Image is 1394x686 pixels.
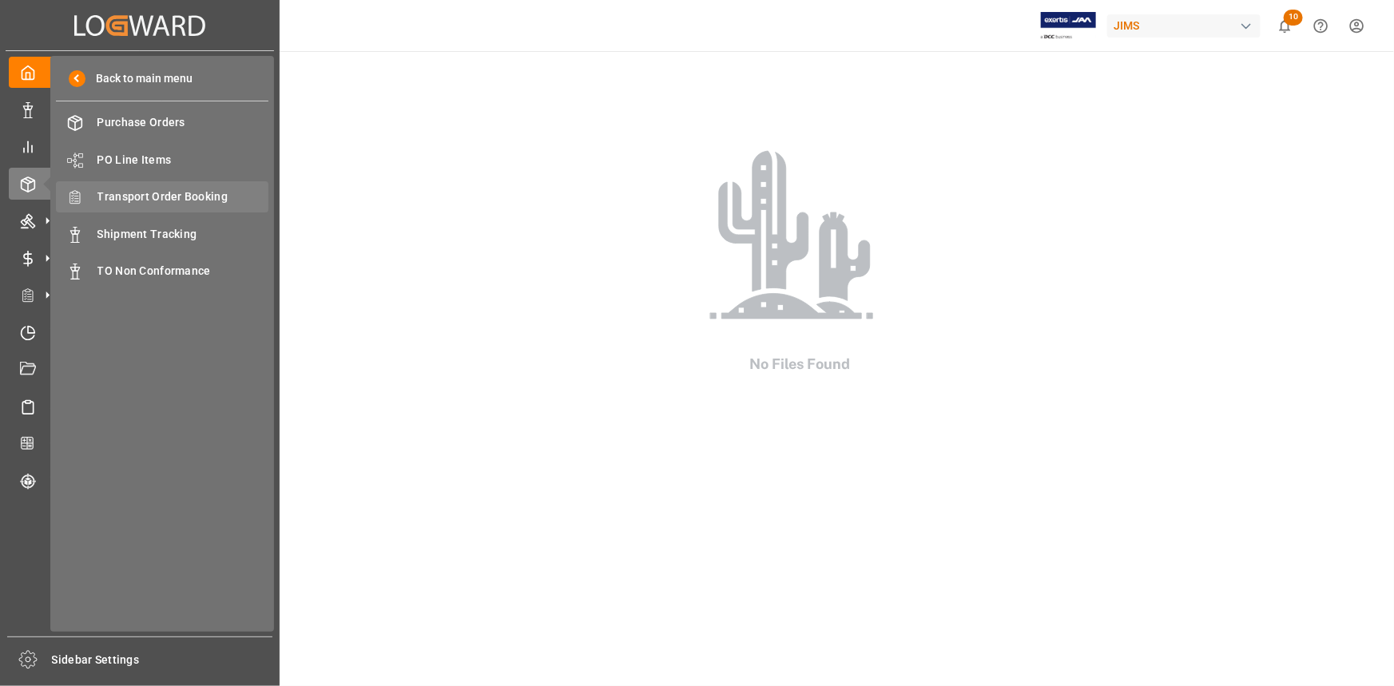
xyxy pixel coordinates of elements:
[56,218,268,249] a: Shipment Tracking
[1041,12,1096,40] img: Exertis%20JAM%20-%20Email%20Logo.jpg_1722504956.jpg
[9,465,271,496] a: Tracking Shipment
[9,428,271,459] a: CO2 Calculator
[97,114,269,131] span: Purchase Orders
[1107,10,1267,41] button: JIMS
[56,107,268,138] a: Purchase Orders
[1267,8,1303,44] button: show 10 new notifications
[97,152,269,169] span: PO Line Items
[9,57,271,88] a: My Cockpit
[97,226,269,243] span: Shipment Tracking
[9,93,271,125] a: Data Management
[9,354,271,385] a: Document Management
[9,131,271,162] a: My Reports
[9,391,271,422] a: Sailing Schedules
[1107,14,1261,38] div: JIMS
[56,144,268,175] a: PO Line Items
[97,263,269,280] span: TO Non Conformance
[52,652,273,668] span: Sidebar Settings
[56,256,268,287] a: TO Non Conformance
[97,188,269,205] span: Transport Order Booking
[85,70,193,87] span: Back to main menu
[1303,8,1339,44] button: Help Center
[680,353,919,375] h2: No Files Found
[56,181,268,212] a: Transport Order Booking
[1284,10,1303,26] span: 10
[9,316,271,347] a: Timeslot Management V2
